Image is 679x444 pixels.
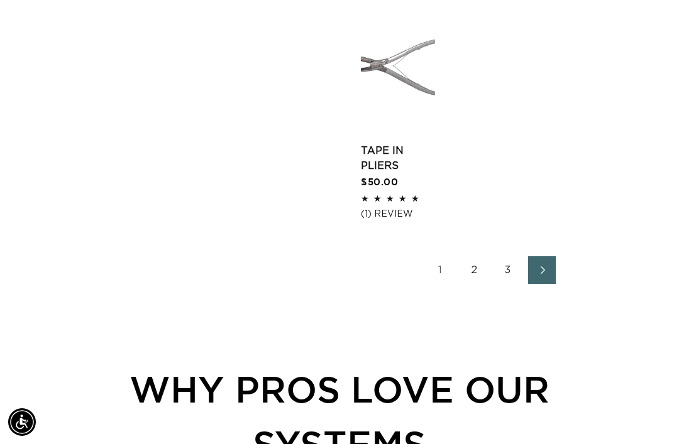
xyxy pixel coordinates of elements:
[361,256,621,284] nav: Pagination
[616,384,679,444] iframe: Chat Widget
[494,256,522,284] a: Page 3
[426,256,454,284] a: Page 1
[528,256,556,284] a: Next page
[8,408,36,436] div: Accessibility Menu
[460,256,488,284] a: Page 2
[361,143,435,173] a: Tape In Pliers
